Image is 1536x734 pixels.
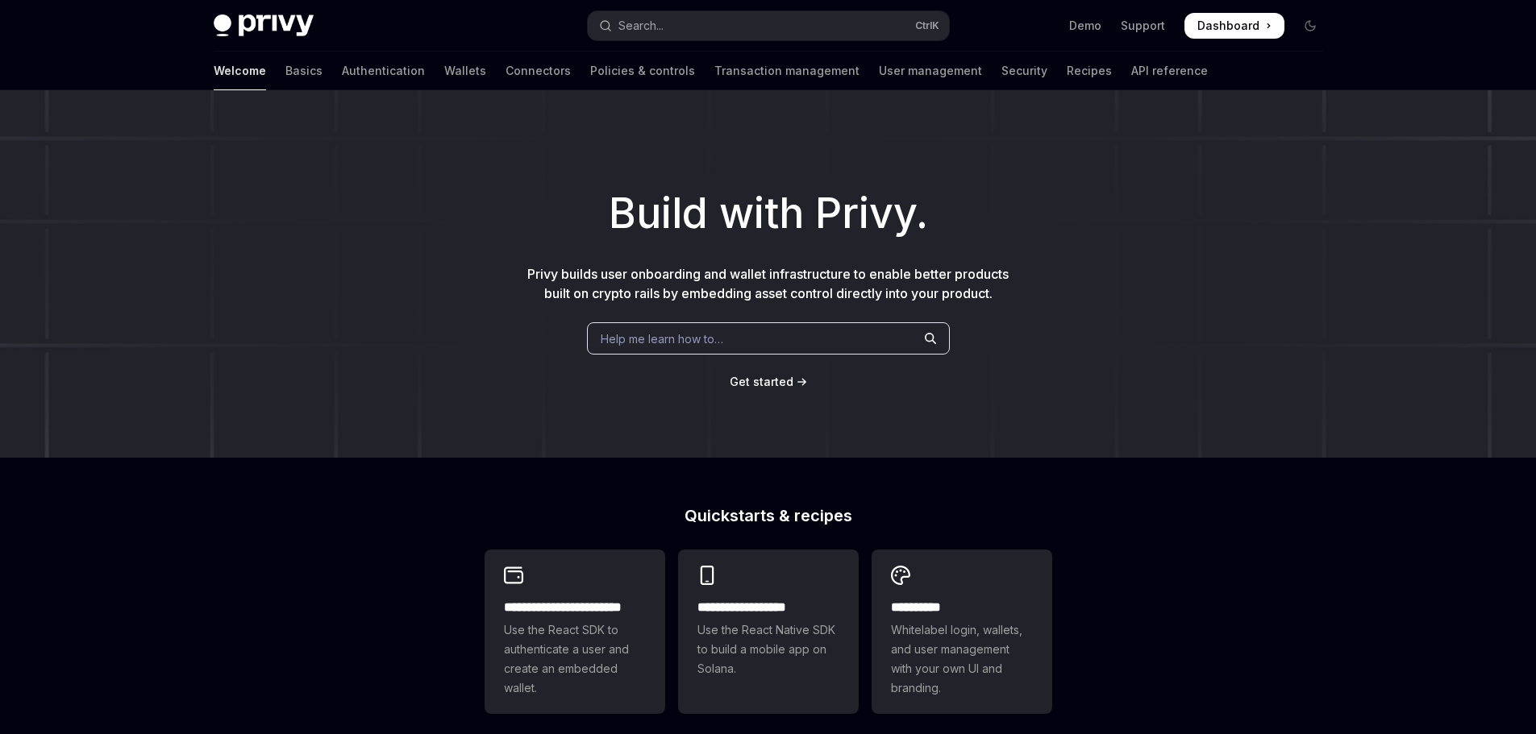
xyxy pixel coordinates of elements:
[915,19,939,32] span: Ctrl K
[618,16,664,35] div: Search...
[485,508,1052,524] h2: Quickstarts & recipes
[1001,52,1047,90] a: Security
[342,52,425,90] a: Authentication
[714,52,860,90] a: Transaction management
[1069,18,1101,34] a: Demo
[601,330,723,347] span: Help me learn how to…
[590,52,695,90] a: Policies & controls
[730,374,793,390] a: Get started
[285,52,323,90] a: Basics
[214,52,266,90] a: Welcome
[697,620,839,678] span: Use the React Native SDK to build a mobile app on Solana.
[1131,52,1208,90] a: API reference
[444,52,486,90] a: Wallets
[588,11,949,40] button: Open search
[504,620,646,698] span: Use the React SDK to authenticate a user and create an embedded wallet.
[506,52,571,90] a: Connectors
[527,266,1009,301] span: Privy builds user onboarding and wallet infrastructure to enable better products built on crypto ...
[1121,18,1165,34] a: Support
[891,620,1033,698] span: Whitelabel login, wallets, and user management with your own UI and branding.
[26,182,1510,245] h1: Build with Privy.
[872,549,1052,714] a: **** *****Whitelabel login, wallets, and user management with your own UI and branding.
[879,52,982,90] a: User management
[1184,13,1284,39] a: Dashboard
[1067,52,1112,90] a: Recipes
[1197,18,1259,34] span: Dashboard
[730,375,793,388] span: Get started
[214,15,314,37] img: dark logo
[678,549,859,714] a: **** **** **** ***Use the React Native SDK to build a mobile app on Solana.
[1297,13,1323,39] button: Toggle dark mode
